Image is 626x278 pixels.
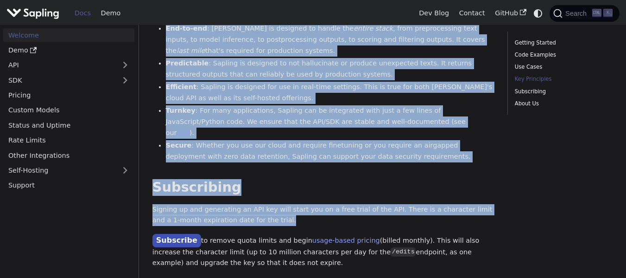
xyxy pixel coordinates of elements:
a: Code Examples [515,51,609,59]
a: Support [3,179,134,192]
button: Expand sidebar category 'API' [116,58,134,72]
a: GitHub [490,6,531,20]
button: Switch between dark and light mode (currently system mode) [531,6,545,20]
p: to remove quota limits and begin (billed monthly). This will also increase the character limit (u... [152,234,494,269]
a: SLA [177,129,189,136]
a: Pricing [3,89,134,102]
button: Expand sidebar category 'SDK' [116,73,134,87]
li: : [PERSON_NAME] is designed to handle the , from preprocessing text inputs, to model inference, t... [166,23,494,56]
a: Docs [70,6,96,20]
a: Demo [3,44,134,57]
strong: Secure [166,142,192,149]
a: Getting Started [515,39,609,47]
img: Sapling.ai [6,6,59,20]
a: SDK [3,73,116,87]
em: entire stack [354,25,393,32]
a: Rate Limits [3,134,134,147]
li: : Whether you use our cloud and require finetuning or you require an airgapped deployment with ze... [166,140,494,162]
p: Signing up and generating an API key will start you on a free trial of the API. There is a charac... [152,204,494,226]
li: : For many applications, Sapling can be integrated with just a few lines of JavaScript/Python cod... [166,105,494,138]
button: Search (Ctrl+K) [550,5,619,22]
span: Search [563,10,592,17]
code: /edits [391,247,416,257]
a: Contact [454,6,490,20]
kbd: K [603,9,613,17]
a: Key Principles [515,75,609,84]
a: Dev Blog [414,6,454,20]
strong: Turnkey [166,107,196,114]
a: Subscribe [152,234,201,247]
strong: Efficient [166,83,196,91]
strong: Predictable [166,59,209,67]
a: About Us [515,99,609,108]
a: API [3,58,116,72]
a: Other Integrations [3,149,134,162]
h2: Subscribing [152,179,494,196]
a: Demo [96,6,126,20]
li: : Sapling is designed to not hallucinate or produce unexpected texts. It returns structured outpu... [166,58,494,80]
a: Use Cases [515,63,609,71]
a: Subscribing [515,87,609,96]
li: : Sapling is designed for use in real-time settings. This is true for both [PERSON_NAME]'s cloud ... [166,82,494,104]
a: Self-Hosting [3,164,134,177]
a: usage-based pricing [312,237,380,244]
em: last mile [177,47,205,54]
a: Sapling.ai [6,6,63,20]
a: Custom Models [3,103,134,117]
a: Welcome [3,28,134,42]
strong: End-to-end [166,25,207,32]
a: Status and Uptime [3,118,134,132]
